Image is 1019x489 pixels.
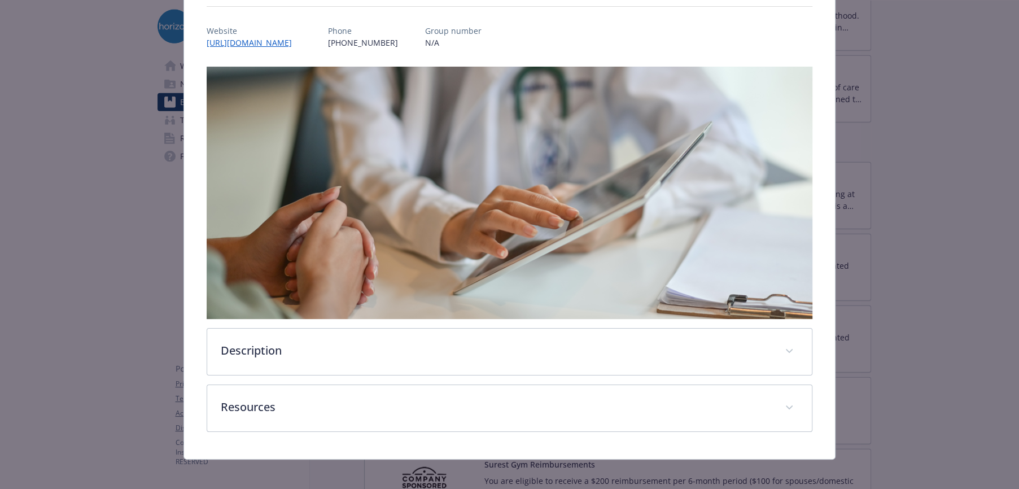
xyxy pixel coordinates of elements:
p: [PHONE_NUMBER] [328,37,398,49]
div: Resources [207,385,812,431]
p: Group number [425,25,482,37]
div: Description [207,329,812,375]
p: N/A [425,37,482,49]
img: banner [207,67,812,319]
a: [URL][DOMAIN_NAME] [207,37,301,48]
p: Resources [221,399,771,416]
p: Website [207,25,301,37]
p: Phone [328,25,398,37]
p: Description [221,342,771,359]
